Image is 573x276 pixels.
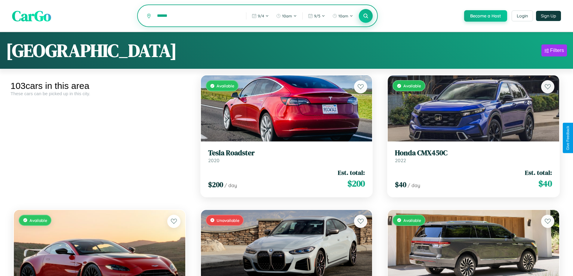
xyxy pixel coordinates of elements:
[224,182,237,188] span: / day
[217,83,234,88] span: Available
[305,11,328,21] button: 9/5
[525,168,552,177] span: Est. total:
[395,149,552,163] a: Honda CMX450C2022
[208,157,220,163] span: 2020
[29,218,47,223] span: Available
[541,44,567,56] button: Filters
[538,177,552,190] span: $ 40
[217,218,239,223] span: Unavailable
[12,6,51,26] span: CarGo
[338,14,348,18] span: 10am
[11,91,189,96] div: These cars can be picked up in this city.
[208,149,365,163] a: Tesla Roadster2020
[403,83,421,88] span: Available
[512,11,533,21] button: Login
[282,14,292,18] span: 10am
[550,47,564,53] div: Filters
[258,14,264,18] span: 9 / 4
[464,10,507,22] button: Become a Host
[338,168,365,177] span: Est. total:
[208,180,223,190] span: $ 200
[395,157,406,163] span: 2022
[208,149,365,157] h3: Tesla Roadster
[249,11,272,21] button: 9/4
[6,38,177,63] h1: [GEOGRAPHIC_DATA]
[395,149,552,157] h3: Honda CMX450C
[329,11,356,21] button: 10am
[536,11,561,21] button: Sign Up
[314,14,320,18] span: 9 / 5
[347,177,365,190] span: $ 200
[11,81,189,91] div: 103 cars in this area
[273,11,300,21] button: 10am
[408,182,420,188] span: / day
[395,180,406,190] span: $ 40
[403,218,421,223] span: Available
[566,126,570,150] div: Give Feedback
